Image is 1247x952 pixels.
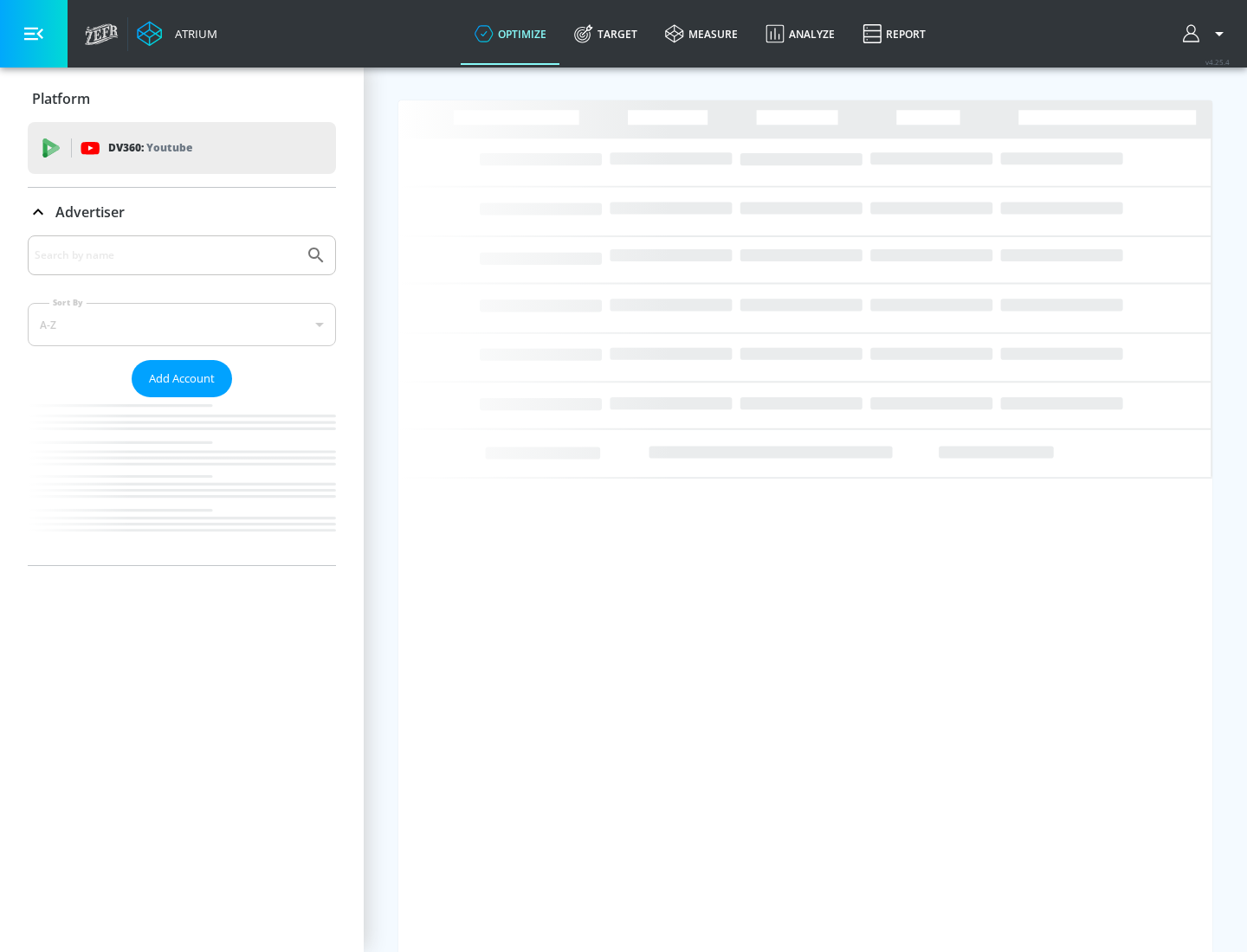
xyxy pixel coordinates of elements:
[108,138,192,158] p: DV360:
[32,89,90,108] p: Platform
[146,138,192,157] p: Youtube
[651,3,752,65] a: measure
[752,3,849,65] a: Analyze
[461,3,560,65] a: optimize
[28,122,336,174] div: DV360: Youtube
[149,369,215,389] span: Add Account
[168,26,217,42] div: Atrium
[49,297,87,308] label: Sort By
[849,3,940,65] a: Report
[137,21,217,47] a: Atrium
[28,188,336,236] div: Advertiser
[28,235,336,565] div: Advertiser
[28,74,336,123] div: Platform
[560,3,651,65] a: Target
[28,397,336,565] nav: list of Advertiser
[35,244,297,267] input: Search by name
[55,203,125,222] p: Advertiser
[28,303,336,346] div: A-Z
[1205,57,1230,67] span: v 4.25.4
[132,360,232,397] button: Add Account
